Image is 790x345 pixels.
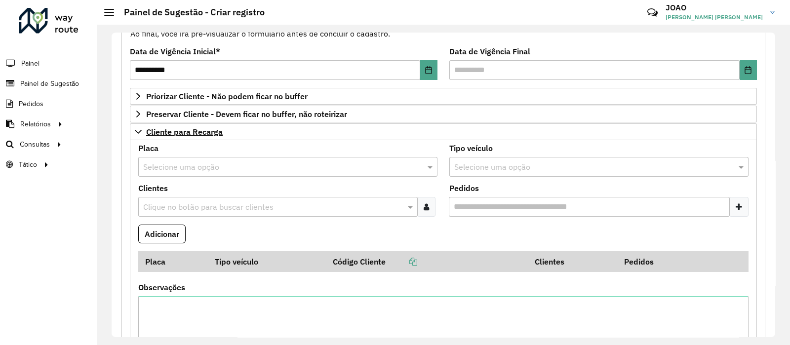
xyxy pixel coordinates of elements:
a: Priorizar Cliente - Não podem ficar no buffer [130,88,757,105]
label: Placa [138,142,158,154]
h3: JOAO [666,3,763,12]
th: Clientes [528,251,618,272]
th: Pedidos [617,251,707,272]
span: Pedidos [19,99,43,109]
button: Choose Date [740,60,757,80]
label: Pedidos [449,182,479,194]
a: Cliente para Recarga [130,123,757,140]
span: Tático [19,159,37,170]
span: Preservar Cliente - Devem ficar no buffer, não roteirizar [146,110,347,118]
span: Relatórios [20,119,51,129]
span: Painel de Sugestão [20,78,79,89]
th: Código Cliente [326,251,528,272]
button: Choose Date [420,60,437,80]
button: Adicionar [138,225,186,243]
th: Placa [138,251,208,272]
a: Copiar [386,257,417,267]
span: Cliente para Recarga [146,128,223,136]
th: Tipo veículo [208,251,325,272]
label: Observações [138,281,185,293]
label: Tipo veículo [449,142,493,154]
label: Clientes [138,182,168,194]
a: Preservar Cliente - Devem ficar no buffer, não roteirizar [130,106,757,122]
span: Consultas [20,139,50,150]
h2: Painel de Sugestão - Criar registro [114,7,265,18]
span: Painel [21,58,39,69]
label: Data de Vigência Final [449,45,530,57]
span: Priorizar Cliente - Não podem ficar no buffer [146,92,308,100]
span: [PERSON_NAME] [PERSON_NAME] [666,13,763,22]
label: Data de Vigência Inicial [130,45,220,57]
a: Contato Rápido [642,2,663,23]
